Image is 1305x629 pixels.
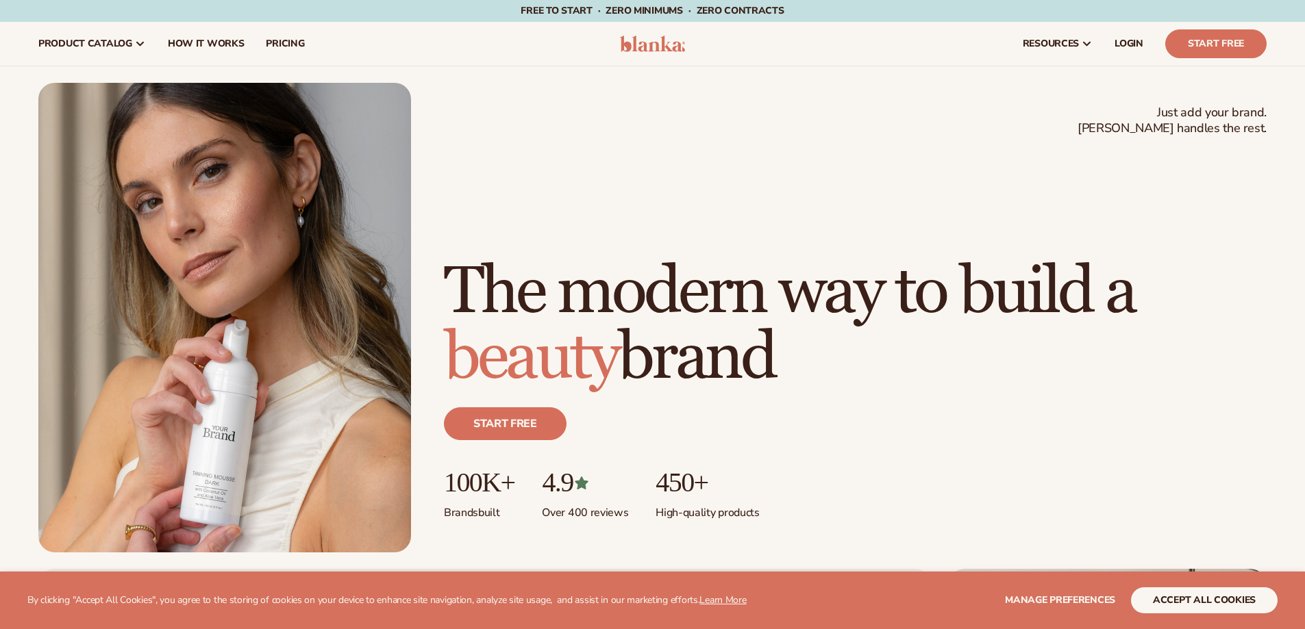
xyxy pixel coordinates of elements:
p: Over 400 reviews [542,498,628,520]
img: logo [620,36,685,52]
span: Free to start · ZERO minimums · ZERO contracts [521,4,784,17]
a: LOGIN [1104,22,1154,66]
a: Learn More [699,593,746,606]
p: High-quality products [656,498,759,520]
span: beauty [444,318,618,398]
button: Manage preferences [1005,587,1115,613]
img: Female holding tanning mousse. [38,83,411,552]
a: Start free [444,407,567,440]
a: product catalog [27,22,157,66]
button: accept all cookies [1131,587,1278,613]
a: resources [1012,22,1104,66]
h1: The modern way to build a brand [444,259,1267,391]
span: LOGIN [1115,38,1143,49]
p: Brands built [444,498,514,520]
a: pricing [255,22,315,66]
a: Start Free [1165,29,1267,58]
p: By clicking "Accept All Cookies", you agree to the storing of cookies on your device to enhance s... [27,595,747,606]
span: Just add your brand. [PERSON_NAME] handles the rest. [1078,105,1267,137]
span: Manage preferences [1005,593,1115,606]
a: How It Works [157,22,256,66]
p: 100K+ [444,467,514,498]
span: How It Works [168,38,245,49]
span: resources [1023,38,1079,49]
span: product catalog [38,38,132,49]
p: 450+ [656,467,759,498]
p: 4.9 [542,467,628,498]
span: pricing [266,38,304,49]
